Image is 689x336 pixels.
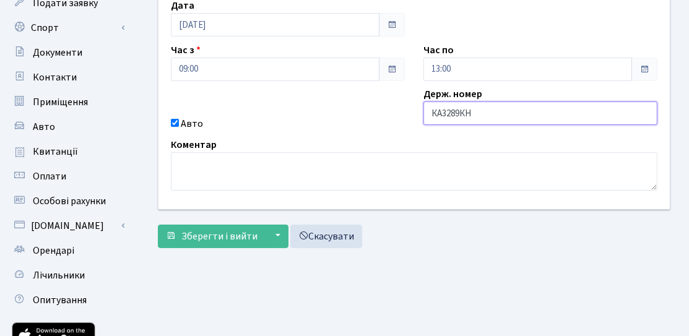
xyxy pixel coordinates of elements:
[423,43,454,58] label: Час по
[33,269,85,282] span: Лічильники
[6,40,130,65] a: Документи
[6,15,130,40] a: Спорт
[6,139,130,164] a: Квитанції
[290,225,362,248] a: Скасувати
[6,288,130,312] a: Опитування
[171,137,217,152] label: Коментар
[33,244,74,257] span: Орендарі
[33,95,88,109] span: Приміщення
[6,90,130,114] a: Приміщення
[33,293,87,307] span: Опитування
[6,189,130,213] a: Особові рахунки
[181,230,258,243] span: Зберегти і вийти
[423,87,482,101] label: Держ. номер
[33,170,66,183] span: Оплати
[171,43,201,58] label: Час з
[33,194,106,208] span: Особові рахунки
[6,263,130,288] a: Лічильники
[33,46,82,59] span: Документи
[423,101,657,125] input: AA0001AA
[158,225,266,248] button: Зберегти і вийти
[33,120,55,134] span: Авто
[33,71,77,84] span: Контакти
[6,114,130,139] a: Авто
[6,65,130,90] a: Контакти
[181,116,203,131] label: Авто
[6,164,130,189] a: Оплати
[6,213,130,238] a: [DOMAIN_NAME]
[33,145,78,158] span: Квитанції
[6,238,130,263] a: Орендарі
